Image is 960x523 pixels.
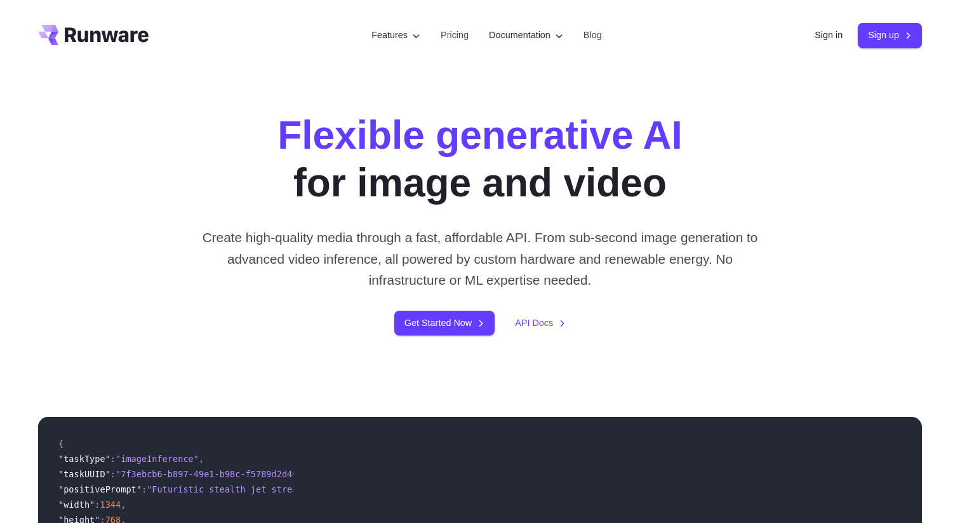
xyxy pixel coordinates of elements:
label: Documentation [489,28,563,43]
span: "imageInference" [116,454,199,464]
a: API Docs [515,316,566,330]
h1: for image and video [277,112,683,207]
a: Go to / [38,25,149,45]
a: Get Started Now [394,311,495,336]
a: Sign in [815,28,843,43]
span: : [110,454,116,464]
span: "width" [58,499,95,510]
span: { [58,438,63,449]
span: 1344 [100,499,121,510]
span: "Futuristic stealth jet streaking through a neon-lit cityscape with glowing purple exhaust" [147,484,620,494]
span: : [142,484,147,494]
strong: Flexible generative AI [277,113,683,157]
span: "taskUUID" [58,469,110,479]
span: , [121,499,126,510]
span: : [95,499,100,510]
a: Sign up [858,23,922,48]
p: Create high-quality media through a fast, affordable API. From sub-second image generation to adv... [197,227,763,290]
a: Blog [583,28,602,43]
label: Features [371,28,420,43]
span: , [199,454,204,464]
span: "7f3ebcb6-b897-49e1-b98c-f5789d2d40d7" [116,469,313,479]
span: "taskType" [58,454,110,464]
a: Pricing [441,28,469,43]
span: : [110,469,116,479]
span: "positivePrompt" [58,484,142,494]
